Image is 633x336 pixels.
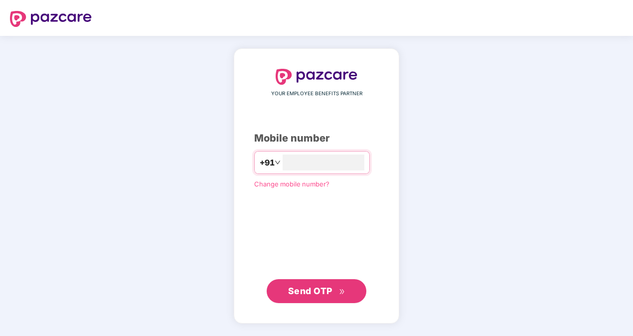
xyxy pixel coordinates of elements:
[254,180,329,188] a: Change mobile number?
[271,90,362,98] span: YOUR EMPLOYEE BENEFITS PARTNER
[267,279,366,303] button: Send OTPdouble-right
[10,11,92,27] img: logo
[276,69,357,85] img: logo
[254,131,379,146] div: Mobile number
[339,289,345,295] span: double-right
[288,286,332,296] span: Send OTP
[260,157,275,169] span: +91
[275,160,281,166] span: down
